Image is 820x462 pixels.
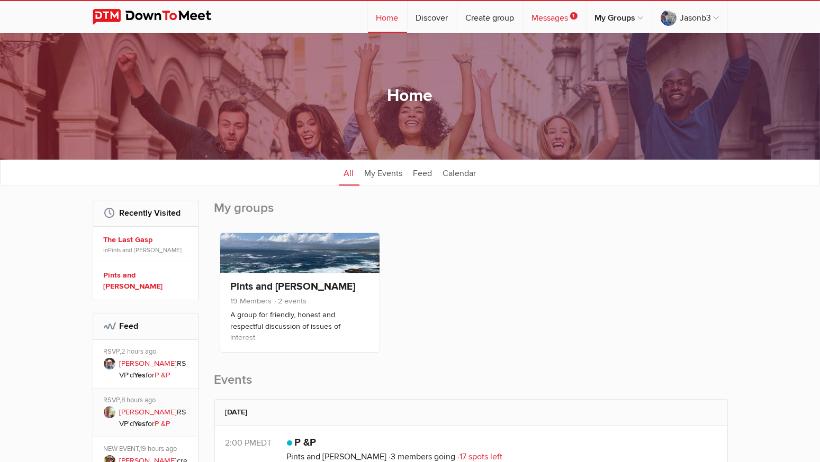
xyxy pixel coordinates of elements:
[295,436,317,449] a: P &P
[120,359,177,368] a: [PERSON_NAME]
[104,347,191,358] div: RSVP,
[104,445,191,455] div: NEW EVENT,
[93,9,228,25] img: DownToMeet
[134,371,146,380] b: Yes
[120,358,191,381] p: RSVP'd for
[140,445,177,453] span: 19 hours ago
[122,396,156,404] span: 8 hours ago
[134,419,146,428] b: Yes
[104,270,191,292] a: Pints and [PERSON_NAME]
[231,297,272,306] span: 19 Members
[524,1,586,33] a: Messages1
[155,419,170,428] a: P &P
[570,12,578,20] span: 1
[389,451,456,462] span: 3 members going
[274,297,307,306] span: 2 events
[457,1,523,33] a: Create group
[438,159,482,186] a: Calendar
[226,437,287,449] div: 2:00 PM
[287,451,387,462] a: Pints and [PERSON_NAME]
[104,200,187,226] h2: Recently Visited
[214,372,728,399] h2: Events
[104,396,191,406] div: RSVP,
[652,1,727,33] a: Jasonb3
[104,313,187,339] h2: Feed
[359,159,408,186] a: My Events
[226,400,717,425] h2: [DATE]
[231,280,356,293] a: Pints and [PERSON_NAME]
[120,406,191,429] p: RSVP'd for
[388,85,433,107] h1: Home
[368,1,407,33] a: Home
[120,408,177,417] a: [PERSON_NAME]
[104,234,191,246] a: The Last Gasp
[408,159,438,186] a: Feed
[339,159,359,186] a: All
[214,200,728,227] h2: My groups
[458,451,503,462] span: 17 spots left
[257,438,272,448] span: America/Toronto
[109,246,182,254] a: Pints and [PERSON_NAME]
[122,347,157,356] span: 2 hours ago
[408,1,457,33] a: Discover
[231,309,369,362] p: A group for friendly, honest and respectful discussion of issues of interest. Prospective members...
[104,246,191,254] span: in
[587,1,652,33] a: My Groups
[155,371,170,380] a: P &P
